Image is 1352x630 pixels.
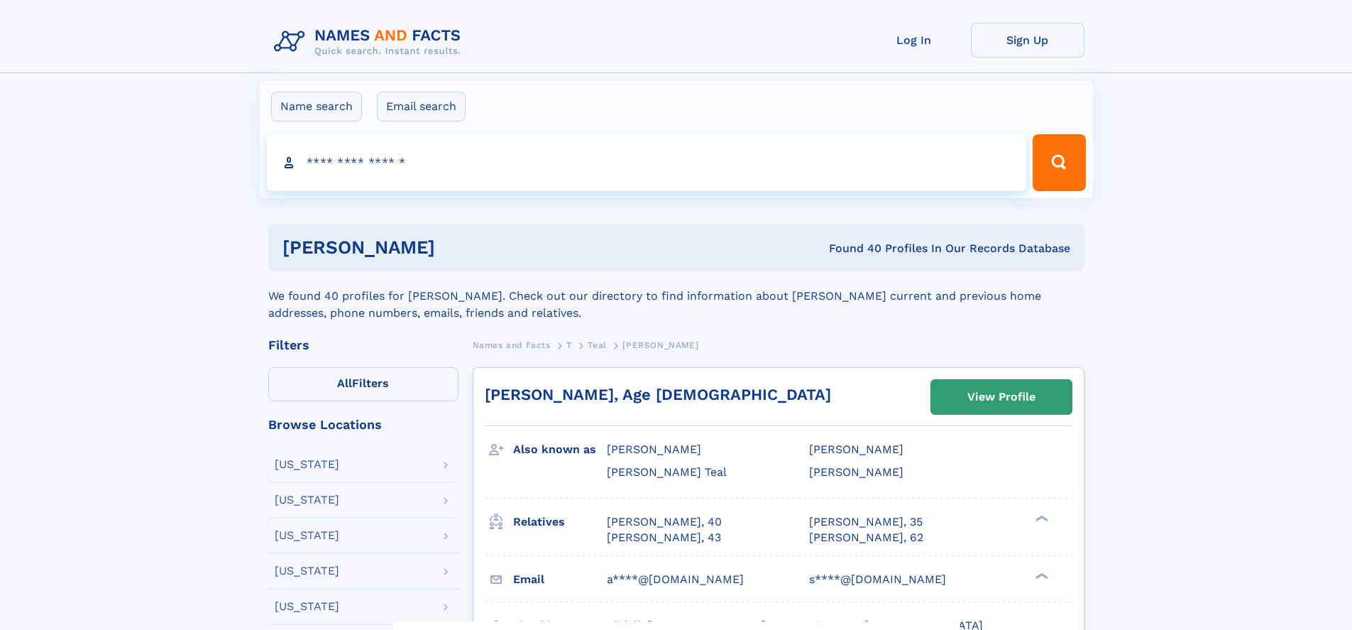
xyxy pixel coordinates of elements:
label: Filters [268,367,458,401]
span: [PERSON_NAME] [622,340,698,350]
span: [PERSON_NAME] Teal [607,465,727,479]
div: Filters [268,339,458,352]
a: T [566,336,572,354]
input: search input [267,134,1027,191]
span: T [566,340,572,350]
button: Search Button [1033,134,1085,191]
div: ❯ [1032,571,1049,580]
div: ❯ [1032,514,1049,523]
span: [PERSON_NAME] [809,442,903,456]
img: Logo Names and Facts [268,23,473,61]
label: Email search [377,92,466,121]
a: Log In [857,23,971,58]
h1: [PERSON_NAME] [282,239,632,256]
span: [PERSON_NAME] [607,442,701,456]
span: [PERSON_NAME] [809,465,903,479]
span: All [337,376,352,390]
a: [PERSON_NAME], 35 [809,514,923,530]
div: [US_STATE] [275,494,339,506]
div: [US_STATE] [275,459,339,470]
a: View Profile [931,380,1072,414]
h3: Also known as [513,438,607,462]
span: Teal [588,340,606,350]
a: [PERSON_NAME], 43 [607,530,721,545]
a: Teal [588,336,606,354]
a: [PERSON_NAME], Age [DEMOGRAPHIC_DATA] [485,386,831,403]
a: [PERSON_NAME], 62 [809,530,923,545]
div: Found 40 Profiles In Our Records Database [632,241,1070,256]
h3: Relatives [513,510,607,534]
a: Sign Up [971,23,1084,58]
div: View Profile [967,381,1035,413]
a: Names and Facts [473,336,551,354]
div: We found 40 profiles for [PERSON_NAME]. Check out our directory to find information about [PERSON... [268,271,1084,322]
label: Name search [271,92,362,121]
h3: Email [513,567,607,592]
a: [PERSON_NAME], 40 [607,514,722,530]
div: [US_STATE] [275,530,339,541]
div: [US_STATE] [275,565,339,577]
div: [US_STATE] [275,601,339,612]
div: Browse Locations [268,418,458,431]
